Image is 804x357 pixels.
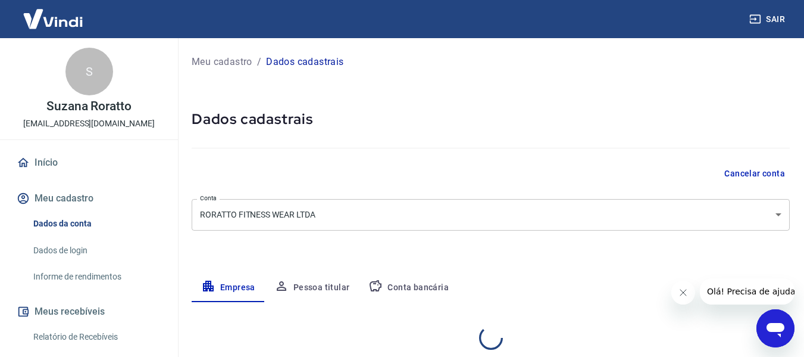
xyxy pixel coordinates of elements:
iframe: Fechar mensagem [671,281,695,305]
button: Empresa [192,274,265,302]
a: Relatório de Recebíveis [29,325,164,349]
a: Informe de rendimentos [29,265,164,289]
span: Olá! Precisa de ajuda? [7,8,100,18]
a: Dados de login [29,238,164,263]
a: Dados da conta [29,212,164,236]
label: Conta [200,194,217,203]
a: Início [14,150,164,176]
h5: Dados cadastrais [192,110,790,129]
iframe: Mensagem da empresa [700,278,794,305]
button: Meu cadastro [14,185,164,212]
button: Conta bancária [359,274,458,302]
a: Meu cadastro [192,55,252,69]
p: / [257,55,261,69]
p: [EMAIL_ADDRESS][DOMAIN_NAME] [23,117,155,130]
p: Suzana Roratto [46,100,132,113]
button: Meus recebíveis [14,299,164,325]
p: Dados cadastrais [266,55,343,69]
img: Vindi [14,1,92,37]
div: S [65,48,113,95]
button: Pessoa titular [265,274,359,302]
div: RORATTO FITNESS WEAR LTDA [192,199,790,231]
button: Cancelar conta [719,163,790,185]
button: Sair [747,8,790,30]
iframe: Botão para abrir a janela de mensagens [756,309,794,347]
